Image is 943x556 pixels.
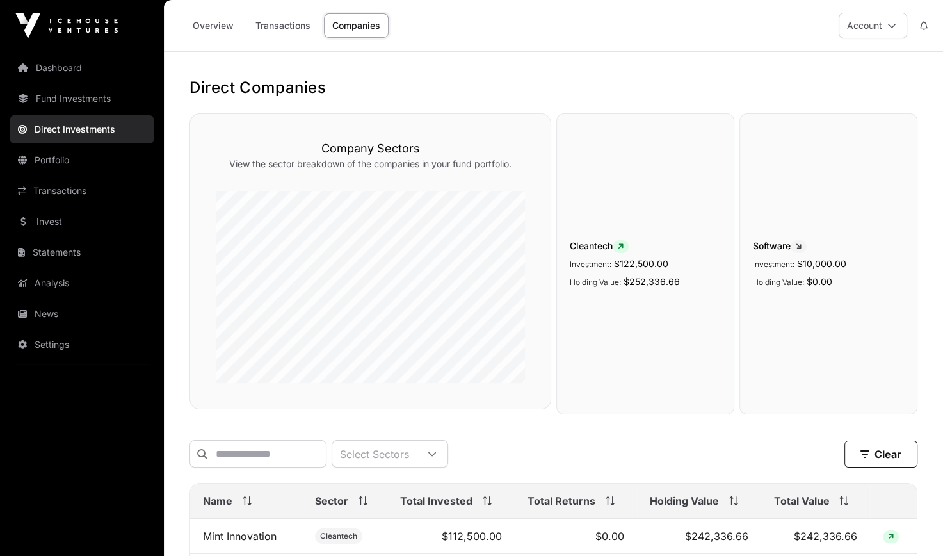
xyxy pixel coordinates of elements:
a: Dashboard [10,54,154,82]
iframe: Chat Widget [879,495,943,556]
p: View the sector breakdown of the companies in your fund portfolio. [216,158,525,170]
span: Holding Value [650,493,719,509]
span: Total Value [773,493,829,509]
span: Cleantech [570,240,721,253]
a: Analysis [10,269,154,297]
a: Direct Investments [10,115,154,143]
span: $122,500.00 [614,258,668,269]
span: Investment: [570,259,611,269]
a: Settings [10,331,154,359]
a: Companies [324,13,389,38]
span: Name [203,493,232,509]
a: Transactions [10,177,154,205]
a: Overview [184,13,242,38]
td: $0.00 [515,519,637,554]
a: News [10,300,154,328]
span: Investment: [753,259,794,269]
span: Holding Value: [753,277,804,287]
a: Statements [10,238,154,266]
td: $112,500.00 [387,519,515,554]
h1: Direct Companies [189,78,917,98]
td: $242,336.66 [637,519,761,554]
a: Portfolio [10,146,154,174]
a: Mint Innovation [203,530,277,543]
td: $242,336.66 [761,519,870,554]
span: Total Invested [400,493,472,509]
span: $10,000.00 [797,258,846,269]
span: Cleantech [320,531,357,541]
h3: Company Sectors [216,140,525,158]
span: Software [753,240,904,253]
span: Sector [315,493,348,509]
a: Invest [10,208,154,236]
span: $252,336.66 [624,276,680,287]
button: Clear [844,441,917,468]
a: Transactions [247,13,319,38]
div: Select Sectors [332,441,417,467]
button: Account [839,13,907,38]
a: Fund Investments [10,85,154,113]
span: Holding Value: [570,277,621,287]
span: $0.00 [807,276,832,287]
img: Icehouse Ventures Logo [15,13,118,38]
span: Total Returns [528,493,595,509]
